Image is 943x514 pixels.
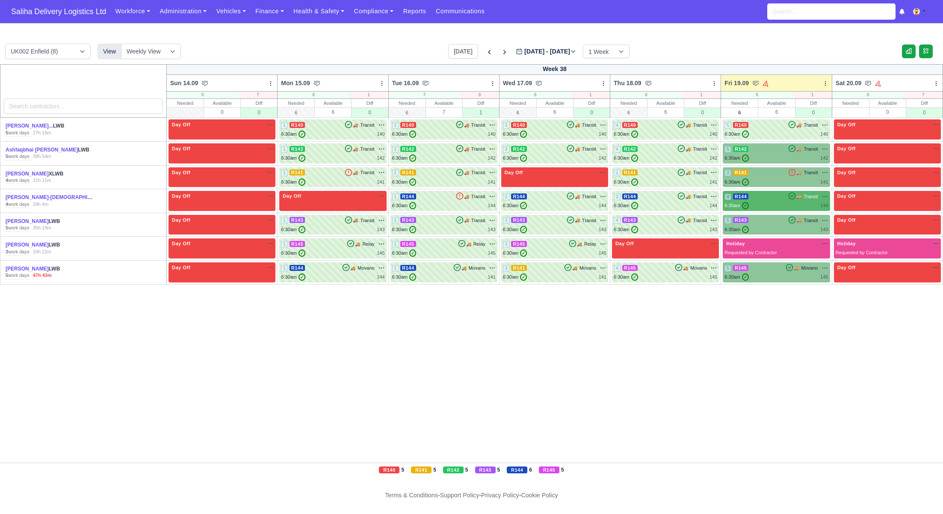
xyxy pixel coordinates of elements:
[631,131,638,138] span: ✓
[281,178,305,186] div: 6:30am
[6,130,30,137] div: work days
[6,201,30,208] div: work days
[352,107,388,117] div: 0
[520,131,527,138] span: ✓
[6,153,30,160] div: work days
[742,226,749,233] span: ✓
[389,92,461,98] div: 7
[290,241,305,247] span: R145
[392,154,417,162] div: 6:30am
[693,193,707,200] span: Transit
[575,193,580,200] span: 🚚
[464,122,469,128] span: 🚚
[289,3,349,20] a: Health & Safety
[170,122,192,128] span: Day Off
[537,107,573,116] div: 6
[503,79,532,87] span: Wed 17.09
[724,241,747,247] span: Holiday
[6,194,95,201] div: LWB
[724,131,749,138] div: 6:30am
[758,99,795,107] div: Available
[804,193,818,200] span: Transit
[471,122,485,129] span: Transit
[167,99,204,107] div: Needed
[349,92,388,98] div: 1
[469,264,485,272] span: Movano
[614,79,641,87] span: Thu 18.09
[820,226,828,233] div: 143
[820,131,828,138] div: 140
[614,241,636,247] span: Day Off
[6,266,49,272] a: [PERSON_NAME]
[690,264,707,272] span: Movano
[33,177,51,184] div: 31h 11m
[431,3,490,20] a: Communications
[392,79,419,87] span: Tue 16.09
[6,123,53,129] a: [PERSON_NAME]...
[804,169,818,176] span: Transit
[170,193,192,199] span: Day Off
[360,169,374,176] span: Transit
[398,3,431,20] a: Reports
[488,154,495,162] div: 142
[241,99,277,107] div: Diff
[686,217,691,223] span: 🚚
[520,202,527,209] span: ✓
[686,193,691,200] span: 🚚
[299,131,305,138] span: ✓
[400,217,416,223] span: R143
[684,107,721,117] div: 0
[742,178,749,186] span: ✓
[614,178,638,186] div: 6:30am
[290,217,305,223] span: R143
[488,131,495,138] div: 140
[582,193,596,200] span: Transit
[392,178,417,186] div: 6:30am
[614,226,638,233] div: 6:30am
[869,99,906,107] div: Available
[599,226,606,233] div: 143
[511,122,527,128] span: R140
[278,99,314,107] div: Needed
[385,492,438,499] a: Terms & Conditions
[290,169,305,175] span: R141
[836,146,857,152] span: Day Off
[360,217,374,224] span: Transit
[520,154,527,162] span: ✓
[804,122,818,129] span: Transit
[281,169,288,176] span: 1
[281,217,288,224] span: 1
[7,3,110,20] a: Saliha Delivery Logistics Ltd
[614,193,621,200] span: 3
[409,178,416,186] span: ✓
[804,217,818,224] span: Transit
[488,178,495,186] div: 141
[793,92,831,98] div: 1
[511,241,527,247] span: R145
[724,217,731,224] span: 5
[724,202,749,209] div: 6:30am
[204,107,240,116] div: 0
[521,492,558,499] a: Cookie Policy
[110,3,155,20] a: Workforce
[733,146,749,152] span: R142
[614,131,638,138] div: 6:30am
[503,217,510,224] span: 3
[622,217,638,223] span: R143
[6,241,95,249] div: LWB
[281,193,303,199] span: Day Off
[392,193,399,200] span: 1
[6,177,30,184] div: work days
[575,146,580,152] span: 🚚
[315,107,351,116] div: 6
[426,107,462,116] div: 7
[389,99,426,107] div: Needed
[6,170,95,178] div: XLWB
[170,217,192,223] span: Day Off
[758,107,795,116] div: 6
[6,146,95,154] div: LWB
[582,146,596,153] span: Transit
[6,218,95,225] div: LWB
[33,130,51,137] div: 27h 16m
